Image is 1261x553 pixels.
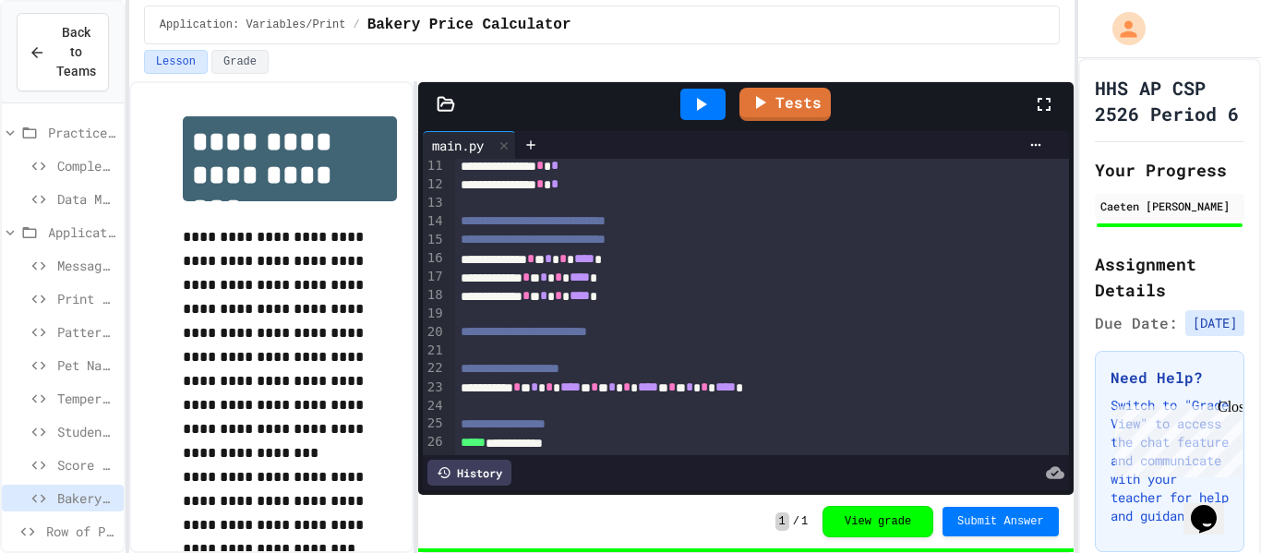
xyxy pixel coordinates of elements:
span: Bakery Price Calculator [57,488,116,508]
div: main.py [423,136,493,155]
a: Tests [739,88,831,121]
span: Print Statement Repair [57,289,116,308]
span: Data Mix-Up Fix [57,189,116,209]
span: [DATE] [1185,310,1244,336]
div: 17 [423,268,446,286]
span: Pattern Display Challenge [57,322,116,342]
h2: Assignment Details [1095,251,1244,303]
span: Application: Variables/Print [48,222,116,242]
div: 25 [423,415,446,433]
iframe: chat widget [1183,479,1243,535]
div: 16 [423,249,446,268]
div: 22 [423,359,446,378]
div: 19 [423,305,446,323]
button: Back to Teams [17,13,109,91]
h3: Need Help? [1111,367,1229,389]
h1: HHS AP CSP 2526 Period 6 [1095,75,1244,126]
div: 11 [423,157,446,175]
span: Practice: Variables/Print [48,123,116,142]
div: My Account [1093,7,1150,50]
div: 15 [423,231,446,249]
span: / [353,18,359,32]
div: 24 [423,397,446,415]
button: Grade [211,50,269,74]
span: Due Date: [1095,312,1178,334]
div: 14 [423,212,446,231]
span: Pet Name Keeper [57,355,116,375]
div: 26 [423,433,446,451]
button: Submit Answer [943,507,1059,536]
div: History [427,460,511,486]
div: Caeten [PERSON_NAME] [1100,198,1239,214]
span: / [793,514,799,529]
div: Chat with us now!Close [7,7,127,117]
span: 1 [775,512,789,531]
div: 18 [423,286,446,305]
span: Back to Teams [56,23,96,81]
span: Temperature Converter [57,389,116,408]
span: Bakery Price Calculator [367,14,571,36]
span: Student ID Scanner [57,422,116,441]
div: 23 [423,379,446,397]
button: Lesson [144,50,208,74]
span: Application: Variables/Print [160,18,346,32]
div: main.py [423,131,516,159]
div: 13 [423,194,446,212]
span: Message Fix [57,256,116,275]
span: Submit Answer [957,514,1044,529]
button: View grade [823,506,933,537]
div: 21 [423,342,446,360]
div: 12 [423,175,446,194]
p: Switch to "Grade View" to access the chat feature and communicate with your teacher for help and ... [1111,396,1229,525]
iframe: chat widget [1108,399,1243,477]
span: 1 [801,514,808,529]
h2: Your Progress [1095,157,1244,183]
div: 20 [423,323,446,342]
span: Score Calculator [57,455,116,475]
span: Row of Polygons [46,522,116,541]
span: Complete the Greeting [57,156,116,175]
